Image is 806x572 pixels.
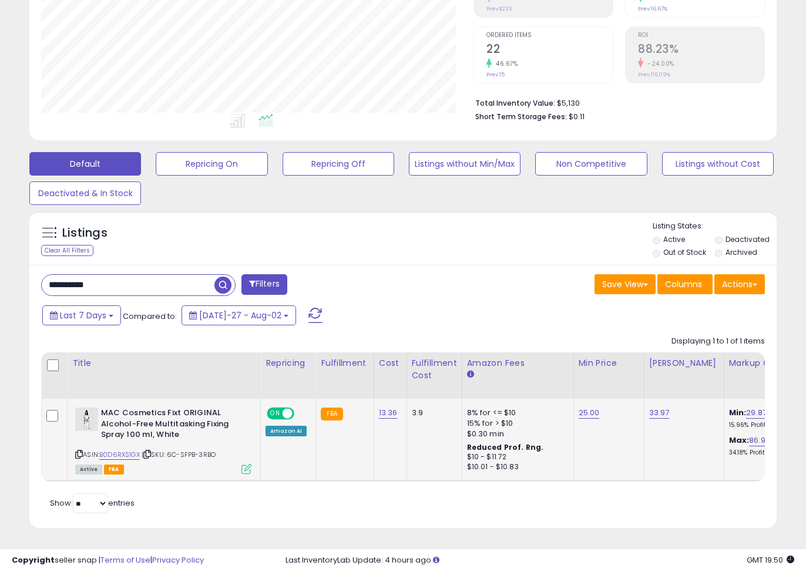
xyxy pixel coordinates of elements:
[142,450,216,459] span: | SKU: 6C-SFPB-3RBO
[663,247,706,257] label: Out of Stock
[152,554,204,566] a: Privacy Policy
[50,497,135,509] span: Show: entries
[199,309,281,321] span: [DATE]-27 - Aug-02
[579,357,639,369] div: Min Price
[475,98,555,108] b: Total Inventory Value:
[729,407,747,418] b: Min:
[123,311,177,322] span: Compared to:
[467,462,565,472] div: $10.01 - $10.83
[729,435,750,446] b: Max:
[467,452,565,462] div: $10 - $11.72
[156,152,267,176] button: Repricing On
[638,32,764,39] span: ROI
[42,305,121,325] button: Last 7 Days
[653,221,777,232] p: Listing States:
[99,450,140,460] a: B0D6RXS1GX
[101,408,244,443] b: MAC Cosmetics Fixt ORIGINAL Alcohol-Free Multitasking Fixing Spray 100 ml, White
[714,274,765,294] button: Actions
[749,435,770,446] a: 86.90
[283,152,394,176] button: Repricing Off
[486,42,613,58] h2: 22
[671,336,765,347] div: Displaying 1 to 1 of 1 items
[379,407,398,419] a: 13.36
[72,357,256,369] div: Title
[746,407,767,419] a: 29.87
[29,181,141,205] button: Deactivated & In Stock
[657,274,713,294] button: Columns
[486,71,505,78] small: Prev: 15
[75,465,102,475] span: All listings currently available for purchase on Amazon
[649,407,670,419] a: 33.97
[321,357,368,369] div: Fulfillment
[569,111,585,122] span: $0.11
[100,554,150,566] a: Terms of Use
[12,555,204,566] div: seller snap | |
[241,274,287,295] button: Filters
[467,429,565,439] div: $0.30 min
[62,225,108,241] h5: Listings
[412,357,457,382] div: Fulfillment Cost
[379,357,402,369] div: Cost
[286,555,794,566] div: Last InventoryLab Update: 4 hours ago.
[663,234,685,244] label: Active
[266,426,307,436] div: Amazon AI
[60,309,106,321] span: Last 7 Days
[75,408,98,431] img: 31BtJwIXUVL._SL40_.jpg
[75,408,251,473] div: ASIN:
[475,112,567,122] b: Short Term Storage Fees:
[638,5,667,12] small: Prev: 16.67%
[467,408,565,418] div: 8% for <= $10
[467,442,544,452] b: Reduced Prof. Rng.
[595,274,656,294] button: Save View
[467,369,474,380] small: Amazon Fees.
[662,152,774,176] button: Listings without Cost
[638,42,764,58] h2: 88.23%
[649,357,719,369] div: [PERSON_NAME]
[266,357,311,369] div: Repricing
[475,95,756,109] li: $5,130
[535,152,647,176] button: Non Competitive
[486,5,512,12] small: Prev: $233
[665,278,702,290] span: Columns
[726,247,757,257] label: Archived
[29,152,141,176] button: Default
[12,554,55,566] strong: Copyright
[293,409,311,419] span: OFF
[467,418,565,429] div: 15% for > $10
[747,554,794,566] span: 2025-08-10 19:50 GMT
[41,245,93,256] div: Clear All Filters
[643,59,674,68] small: -24.00%
[638,71,670,78] small: Prev: 116.09%
[412,408,453,418] div: 3.9
[726,234,770,244] label: Deactivated
[486,32,613,39] span: Ordered Items
[409,152,520,176] button: Listings without Min/Max
[268,409,283,419] span: ON
[492,59,518,68] small: 46.67%
[104,465,124,475] span: FBA
[579,407,600,419] a: 25.00
[182,305,296,325] button: [DATE]-27 - Aug-02
[321,408,342,420] small: FBA
[467,357,569,369] div: Amazon Fees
